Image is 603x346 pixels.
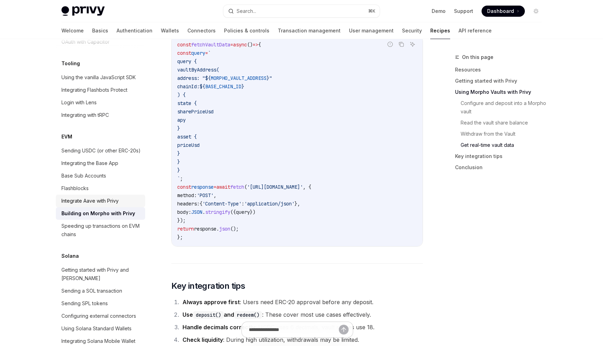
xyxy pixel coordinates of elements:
span: fetchVaultData [191,42,230,48]
a: Speeding up transactions on EVM chains [56,220,145,241]
a: Support [454,8,473,15]
a: Login with Lens [56,96,145,109]
div: Using the vanilla JavaScript SDK [61,73,136,82]
a: Using Morpho Vaults with Privy [455,86,547,98]
span: } [177,159,180,165]
span: ( [244,184,247,190]
span: } [177,125,180,131]
span: 'Content-Type' [202,201,241,207]
button: Ask AI [408,40,417,49]
span: ) { [177,92,186,98]
div: Base Sub Accounts [61,172,106,180]
div: Integrating the Base App [61,159,118,167]
a: Sending USDC (or other ERC-20s) [56,144,145,157]
span: = [205,50,208,56]
span: Dashboard [487,8,514,15]
a: Security [402,22,422,39]
span: json [219,226,230,232]
span: return [177,226,194,232]
span: query { [177,58,197,65]
a: Flashblocks [56,182,145,195]
span: { [200,201,202,207]
span: query [236,209,250,215]
span: apy [177,117,186,123]
a: Using Solana Standard Wallets [56,322,145,335]
span: async [233,42,247,48]
span: address: " [177,75,205,81]
span: sharePriceUsd [177,108,214,115]
div: Speeding up transactions on EVM chains [61,222,141,239]
a: Integrating with tRPC [56,109,145,121]
a: User management [349,22,394,39]
div: Search... [237,7,256,15]
span: BASE_CHAIN_ID [205,83,241,90]
h5: EVM [61,133,72,141]
a: Getting started with Privy [455,75,547,86]
code: deposit() [193,311,224,319]
button: Copy the contents from the code block [397,40,406,49]
span: = [230,42,233,48]
a: Read the vault share balance [461,117,547,128]
h5: Solana [61,252,79,260]
span: " [269,75,272,81]
span: await [216,184,230,190]
span: . [216,226,219,232]
a: Connectors [187,22,216,39]
a: Integrating the Base App [56,157,145,170]
a: Resources [455,64,547,75]
span: (); [230,226,239,232]
li: : Users need ERC-20 approval before any deposit. [180,297,423,307]
span: . [202,209,205,215]
a: Base Sub Accounts [56,170,145,182]
span: vaultByAddress( [177,67,219,73]
span: 'POST' [197,192,214,198]
span: , [214,192,216,198]
a: Authentication [117,22,152,39]
code: redeem() [234,311,262,319]
a: Getting started with Privy and [PERSON_NAME] [56,264,145,285]
a: Dashboard [482,6,525,17]
div: Building on Morpho with Privy [61,209,135,218]
div: Integrate Aave with Privy [61,197,119,205]
img: light logo [61,6,105,16]
span: } [177,150,180,157]
span: ${ [200,83,205,90]
span: ` [177,175,180,182]
div: Sending SPL tokens [61,299,108,308]
div: Getting started with Privy and [PERSON_NAME] [61,266,141,283]
span: headers: [177,201,200,207]
span: state { [177,100,197,106]
span: const [177,184,191,190]
a: Sending a SOL transaction [56,285,145,297]
a: Transaction management [278,22,341,39]
div: Configuring external connectors [61,312,136,320]
button: Search...⌘K [223,5,380,17]
a: Key integration tips [455,151,547,162]
a: Using the vanilla JavaScript SDK [56,71,145,84]
a: Conclusion [455,162,547,173]
a: Building on Morpho with Privy [56,207,145,220]
a: Sending SPL tokens [56,297,145,310]
button: Toggle dark mode [530,6,542,17]
span: , { [303,184,311,190]
a: Integrate Aave with Privy [56,195,145,207]
span: 'application/json' [244,201,295,207]
span: response [191,184,214,190]
button: Send message [339,325,349,334]
li: : These cover most use cases effectively. [180,310,423,319]
div: Integrating with tRPC [61,111,109,119]
span: } [241,83,244,90]
h5: Tooling [61,59,80,68]
div: Login with Lens [61,98,97,107]
span: => [253,42,258,48]
a: Configure and deposit into a Morpho vault [461,98,547,117]
span: const [177,50,191,56]
button: Report incorrect code [386,40,395,49]
span: ${ [205,75,211,81]
span: }); [177,217,186,224]
span: method: [177,192,197,198]
a: Withdraw from the Vault [461,128,547,140]
a: Policies & controls [224,22,269,39]
span: priceUsd [177,142,200,148]
span: () [247,42,253,48]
